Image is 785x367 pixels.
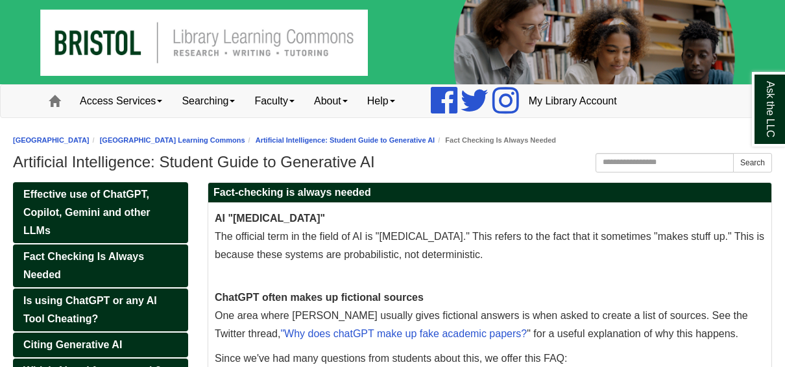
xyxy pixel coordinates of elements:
[100,136,245,144] a: [GEOGRAPHIC_DATA] Learning Commons
[13,134,772,147] nav: breadcrumb
[23,339,122,350] span: Citing Generative AI
[13,182,188,243] a: Effective use of ChatGPT, Copilot, Gemini and other LLMs
[215,209,765,282] p: The official term in the field of AI is "[MEDICAL_DATA]." This refers to the fact that it sometim...
[215,289,765,343] p: One area where [PERSON_NAME] usually gives fictional answers is when asked to create a list of so...
[70,85,172,117] a: Access Services
[256,136,435,144] a: Artificial Intelligence: Student Guide to Generative AI
[215,292,424,303] strong: ChatGPT often makes up fictional sources
[23,295,157,324] span: Is using ChatGPT or any AI Tool Cheating?
[23,251,144,280] span: Fact Checking Is Always Needed
[215,213,325,224] strong: AI "[MEDICAL_DATA]"
[13,136,90,144] a: [GEOGRAPHIC_DATA]
[280,328,527,339] a: "Why does chatGPT make up fake academic papers?
[13,153,772,171] h1: Artificial Intelligence: Student Guide to Generative AI
[245,85,304,117] a: Faculty
[13,289,188,331] a: Is using ChatGPT or any AI Tool Cheating?
[208,183,771,203] h2: Fact-checking is always needed
[357,85,405,117] a: Help
[435,134,556,147] li: Fact Checking Is Always Needed
[13,244,188,287] a: Fact Checking Is Always Needed
[733,153,772,172] button: Search
[172,85,245,117] a: Searching
[23,189,151,236] span: Effective use of ChatGPT, Copilot, Gemini and other LLMs
[13,333,188,357] a: Citing Generative AI
[304,85,357,117] a: About
[519,85,627,117] a: My Library Account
